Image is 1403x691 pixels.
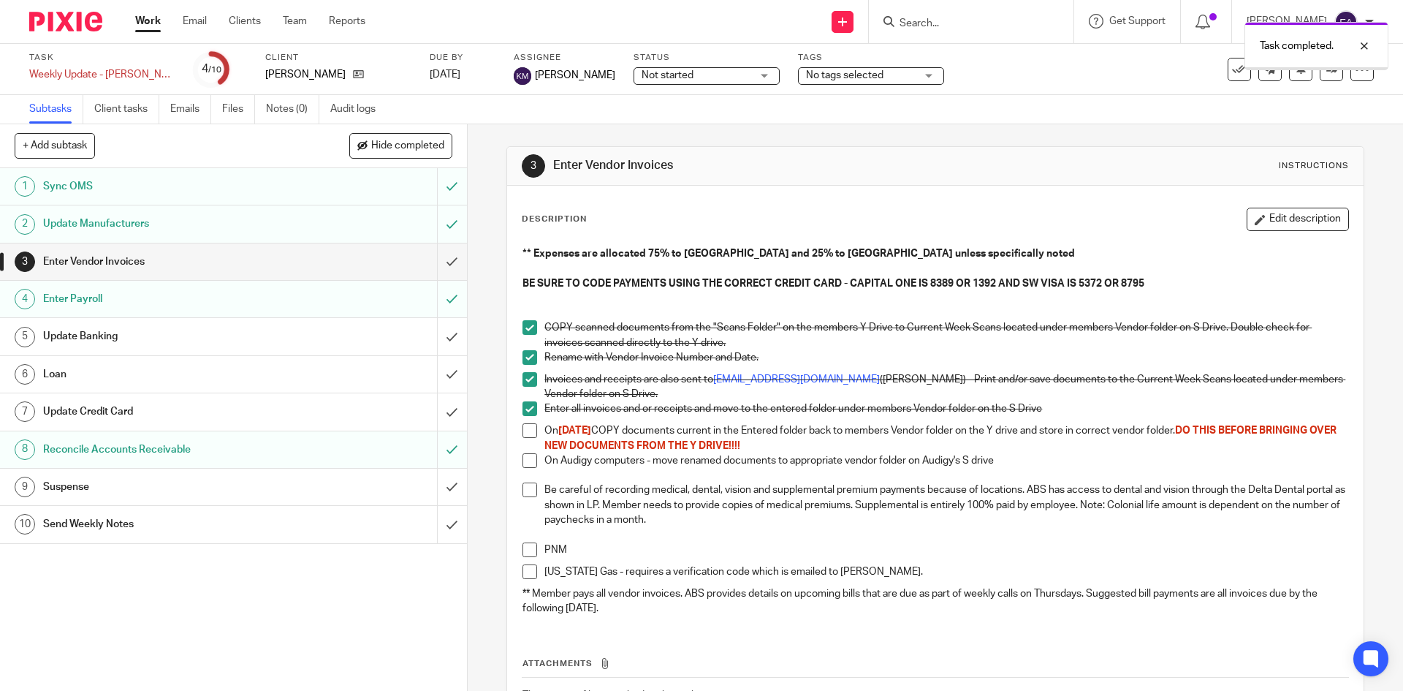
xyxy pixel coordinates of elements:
[15,176,35,197] div: 1
[349,133,452,158] button: Hide completed
[222,95,255,124] a: Files
[514,52,615,64] label: Assignee
[15,439,35,460] div: 8
[43,288,296,310] h1: Enter Payroll
[544,401,1347,416] p: Enter all invoices and or receipts and move to the entered folder under members Vendor folder on ...
[1279,160,1349,172] div: Instructions
[806,70,883,80] span: No tags selected
[43,476,296,498] h1: Suspense
[15,252,35,272] div: 3
[43,401,296,423] h1: Update Credit Card
[183,14,207,29] a: Email
[329,14,365,29] a: Reports
[202,61,221,78] div: 4
[15,477,35,497] div: 9
[514,67,531,85] img: svg%3E
[544,564,1347,579] p: [US_STATE] Gas - requires a verification code which is emailed to [PERSON_NAME].
[29,52,175,64] label: Task
[544,350,1347,365] p: Rename with Vendor Invoice Number and Date.
[283,14,307,29] a: Team
[265,67,346,82] p: [PERSON_NAME]
[522,660,593,668] span: Attachments
[43,251,296,273] h1: Enter Vendor Invoices
[544,453,1347,468] p: On Audigy computers - move renamed documents to appropriate vendor folder on Audigy's S drive
[43,175,296,197] h1: Sync OMS
[544,372,1347,402] p: Invoices and receipts are also sent to ([PERSON_NAME]) - Print and/or save documents to the Curre...
[430,52,495,64] label: Due by
[94,95,159,124] a: Client tasks
[15,133,95,158] button: + Add subtask
[43,213,296,235] h1: Update Manufacturers
[43,363,296,385] h1: Loan
[535,68,615,83] span: [PERSON_NAME]
[43,439,296,461] h1: Reconcile Accounts Receivable
[634,52,780,64] label: Status
[713,374,880,385] a: [EMAIL_ADDRESS][DOMAIN_NAME]
[15,214,35,235] div: 2
[642,70,693,80] span: Not started
[29,95,83,124] a: Subtasks
[544,483,1347,527] p: Be careful of recording medical, dental, vision and supplemental premium payments because of loca...
[29,12,102,31] img: Pixie
[15,327,35,347] div: 5
[29,67,175,82] div: Weekly Update - [PERSON_NAME]
[430,69,460,80] span: [DATE]
[522,586,1347,616] p: ** Member pays all vendor invoices. ABS provides details on upcoming bills that are due as part o...
[265,52,411,64] label: Client
[1334,10,1358,34] img: svg%3E
[170,95,211,124] a: Emails
[15,289,35,309] div: 4
[135,14,161,29] a: Work
[522,279,1144,289] strong: BE SURE TO CODE PAYMENTS USING THE CORRECT CREDIT CARD - CAPITAL ONE IS 8389 OR 1392 AND SW VISA ...
[43,513,296,535] h1: Send Weekly Notes
[522,154,545,178] div: 3
[208,66,221,74] small: /10
[553,158,967,173] h1: Enter Vendor Invoices
[1260,39,1334,53] p: Task completed.
[522,214,587,225] p: Description
[544,320,1347,350] p: COPY scanned documents from the "Scans Folder" on the members Y Drive to Current Week Scans locat...
[544,423,1347,453] p: On COPY documents current in the Entered folder back to members Vendor folder on the Y drive and ...
[15,401,35,422] div: 7
[43,325,296,347] h1: Update Banking
[544,543,1347,557] p: PNM
[266,95,319,124] a: Notes (0)
[15,514,35,535] div: 10
[1247,208,1349,231] button: Edit description
[229,14,261,29] a: Clients
[558,426,591,436] span: [DATE]
[371,140,444,152] span: Hide completed
[29,67,175,82] div: Weekly Update - Beauchamp
[522,249,1075,259] strong: ** Expenses are allocated 75% to [GEOGRAPHIC_DATA] and 25% to [GEOGRAPHIC_DATA] unless specifical...
[544,426,1339,450] span: DO THIS BEFORE BRINGING OVER NEW DOCUMENTS FROM THE Y DRIVE!!!!
[15,364,35,385] div: 6
[330,95,387,124] a: Audit logs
